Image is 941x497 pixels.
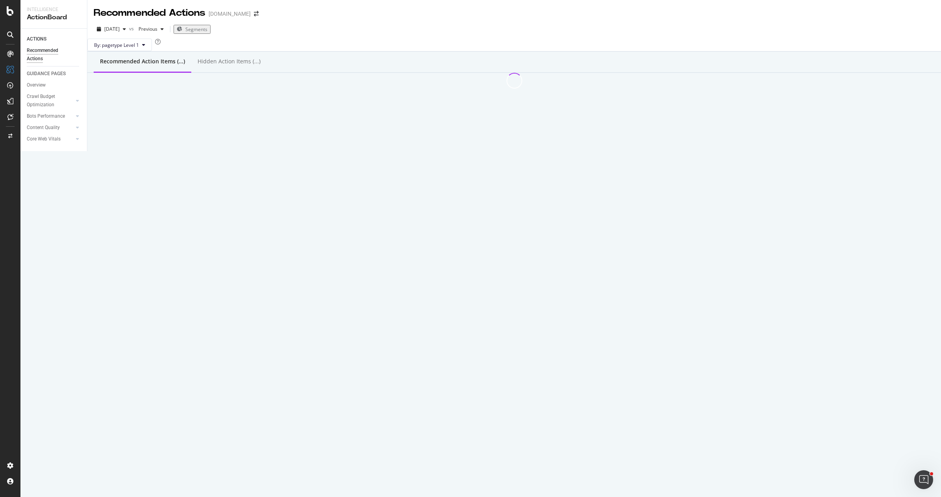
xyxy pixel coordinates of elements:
[209,10,251,18] div: [DOMAIN_NAME]
[27,35,81,43] a: ACTIONS
[27,124,60,132] div: Content Quality
[100,57,185,65] div: Recommended Action Items (...)
[27,112,74,120] a: Bots Performance
[27,92,68,109] div: Crawl Budget Optimization
[27,135,61,143] div: Core Web Vitals
[27,13,81,22] div: ActionBoard
[185,26,207,33] span: Segments
[129,25,135,32] span: vs
[94,23,129,35] button: [DATE]
[87,39,152,51] button: By: pagetype Level 1
[94,42,139,48] span: By: pagetype Level 1
[135,23,167,35] button: Previous
[914,470,933,489] iframe: Intercom live chat
[27,46,81,63] a: Recommended Actions
[27,124,74,132] a: Content Quality
[27,70,66,78] div: GUIDANCE PAGES
[94,6,205,20] div: Recommended Actions
[174,25,211,34] button: Segments
[27,81,81,89] a: Overview
[135,26,157,32] span: Previous
[27,70,81,78] a: GUIDANCE PAGES
[27,6,81,13] div: Intelligence
[27,81,46,89] div: Overview
[27,46,74,63] div: Recommended Actions
[198,57,261,65] div: Hidden Action Items (...)
[27,135,74,143] a: Core Web Vitals
[27,35,46,43] div: ACTIONS
[27,112,65,120] div: Bots Performance
[104,26,120,32] span: 2025 Sep. 27th
[27,92,74,109] a: Crawl Budget Optimization
[254,11,259,17] div: arrow-right-arrow-left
